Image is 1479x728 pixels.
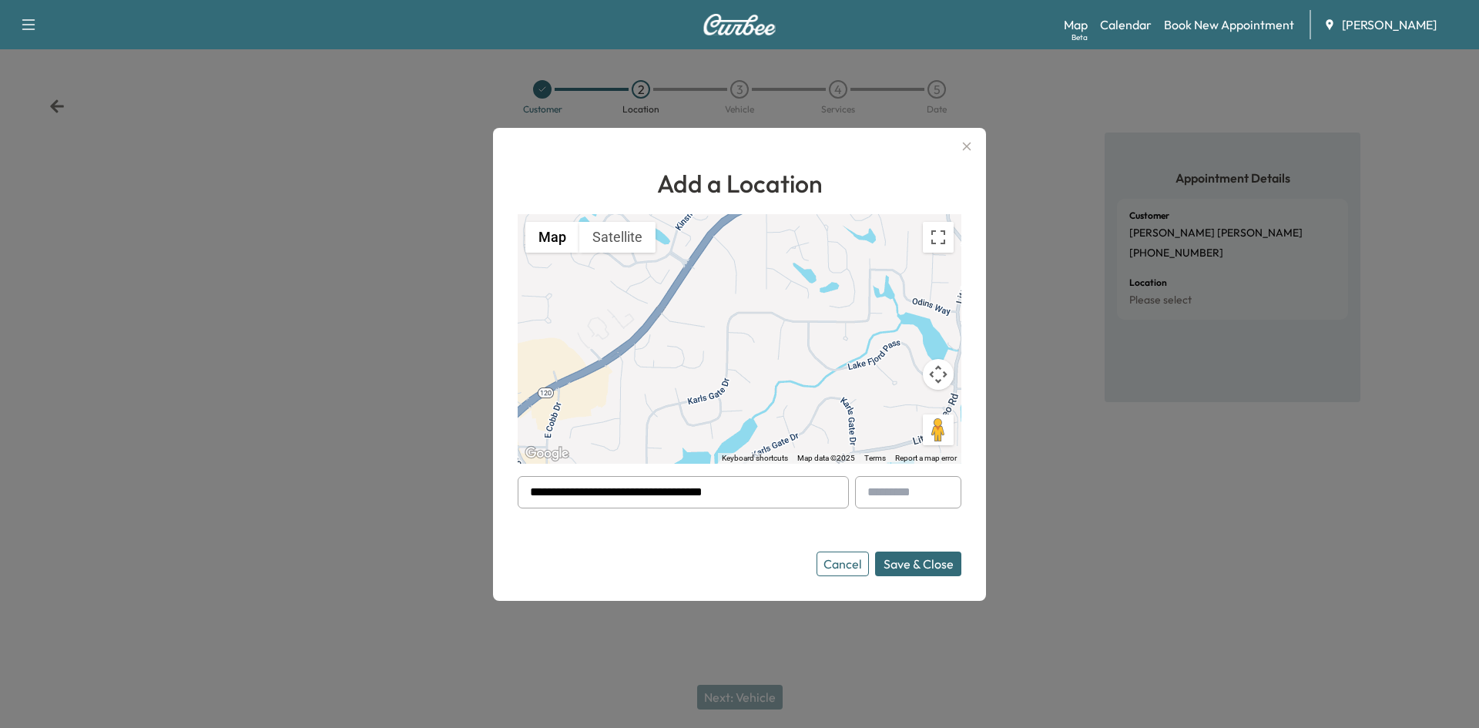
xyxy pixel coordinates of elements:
a: Calendar [1100,15,1152,34]
button: Show street map [525,222,579,253]
a: Book New Appointment [1164,15,1294,34]
a: Terms (opens in new tab) [864,454,886,462]
span: [PERSON_NAME] [1342,15,1437,34]
a: MapBeta [1064,15,1088,34]
button: Cancel [817,552,869,576]
div: Beta [1072,32,1088,43]
button: Drag Pegman onto the map to open Street View [923,414,954,445]
a: Report a map error [895,454,957,462]
h1: Add a Location [518,165,961,202]
button: Map camera controls [923,359,954,390]
button: Show satellite imagery [579,222,656,253]
img: Curbee Logo [703,14,776,35]
button: Toggle fullscreen view [923,222,954,253]
img: Google [522,444,572,464]
button: Save & Close [875,552,961,576]
a: Open this area in Google Maps (opens a new window) [522,444,572,464]
button: Keyboard shortcuts [722,453,788,464]
span: Map data ©2025 [797,454,855,462]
